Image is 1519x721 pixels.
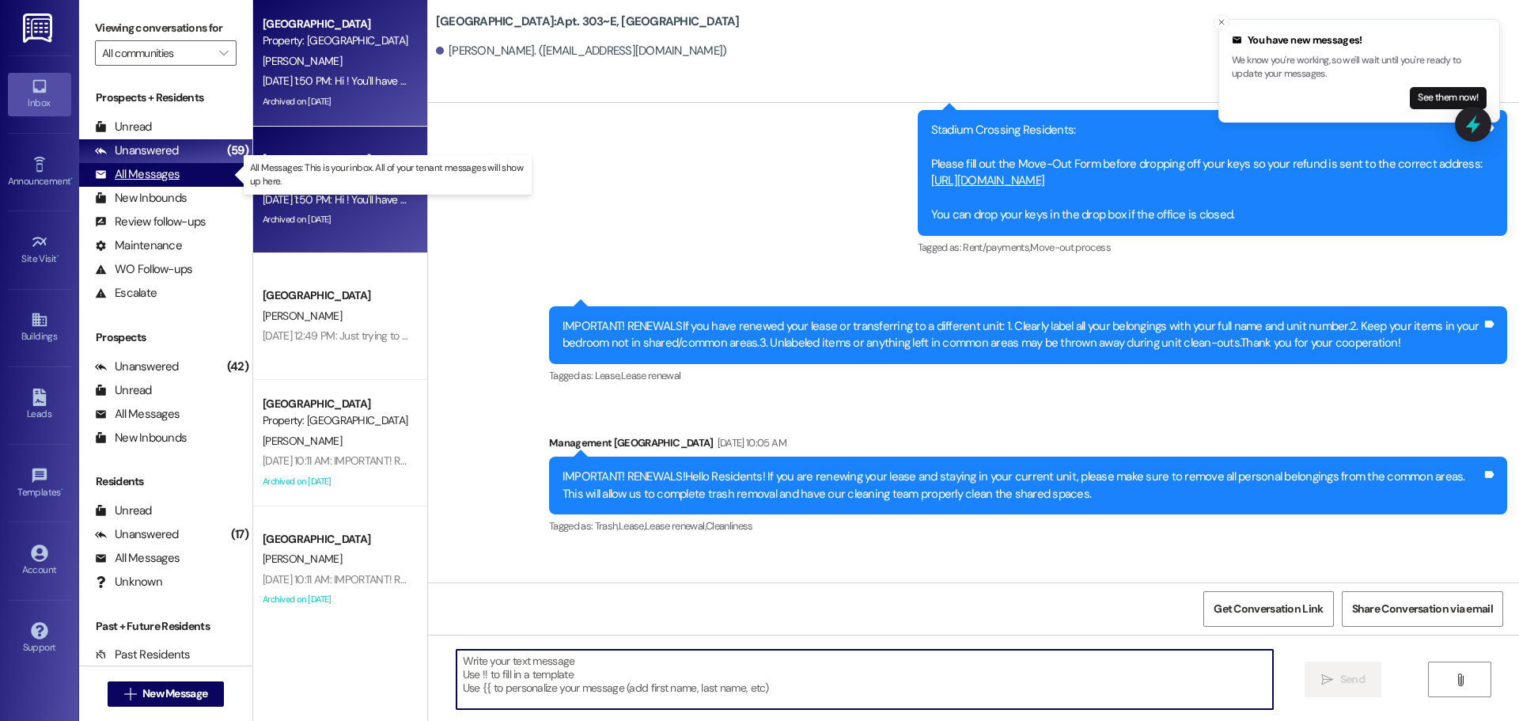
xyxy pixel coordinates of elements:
[95,214,206,230] div: Review follow-ups
[108,681,225,707] button: New Message
[95,16,237,40] label: Viewing conversations for
[95,359,179,375] div: Unanswered
[263,74,1218,88] div: [DATE] 1:50 PM: Hi ! You'll have an email coming to you soon from Catalyst Property Management! I...
[95,647,191,663] div: Past Residents
[263,396,409,412] div: [GEOGRAPHIC_DATA]
[1232,54,1487,82] p: We know you're working, so we'll wait until you're ready to update your messages.
[79,329,252,346] div: Prospects
[70,173,73,184] span: •
[645,519,706,533] span: Lease renewal ,
[95,382,152,399] div: Unread
[1410,87,1487,109] button: See them now!
[263,552,342,566] span: [PERSON_NAME]
[1352,601,1493,617] span: Share Conversation via email
[621,369,681,382] span: Lease renewal
[1214,14,1229,30] button: Close toast
[95,119,152,135] div: Unread
[1232,32,1487,48] div: You have new messages!
[250,161,525,188] p: All Messages: This is your inbox. All of your tenant messages will show up here.
[1454,674,1466,686] i: 
[263,32,409,49] div: Property: [GEOGRAPHIC_DATA]
[8,384,71,427] a: Leads
[706,519,753,533] span: Cleanliness
[549,514,1507,537] div: Tagged as:
[79,473,252,490] div: Residents
[57,251,59,262] span: •
[1342,591,1503,627] button: Share Conversation via email
[261,92,411,112] div: Archived on [DATE]
[931,173,1045,188] a: [URL][DOMAIN_NAME]
[95,237,182,254] div: Maintenance
[95,430,187,446] div: New Inbounds
[95,261,192,278] div: WO Follow-ups
[95,574,162,590] div: Unknown
[219,47,228,59] i: 
[261,472,411,491] div: Archived on [DATE]
[95,166,180,183] div: All Messages
[124,688,136,700] i: 
[263,531,409,548] div: [GEOGRAPHIC_DATA]
[595,519,619,533] span: Trash ,
[263,16,409,32] div: [GEOGRAPHIC_DATA]
[563,469,1482,503] div: IMPORTANT! RENEWALS!Hello Residents! If you are renewing your lease and staying in your current u...
[95,285,157,302] div: Escalate
[95,190,187,207] div: New Inbounds
[1340,671,1365,688] span: Send
[8,73,71,116] a: Inbox
[263,434,342,448] span: [PERSON_NAME]
[95,503,152,519] div: Unread
[549,364,1507,387] div: Tagged as:
[8,229,71,271] a: Site Visit •
[436,43,727,59] div: [PERSON_NAME]. ([EMAIL_ADDRESS][DOMAIN_NAME])
[263,54,342,68] span: [PERSON_NAME]
[23,13,55,43] img: ResiDesk Logo
[8,617,71,660] a: Support
[227,522,252,547] div: (17)
[102,40,211,66] input: All communities
[8,540,71,582] a: Account
[95,526,179,543] div: Unanswered
[263,309,342,323] span: [PERSON_NAME]
[436,13,740,30] b: [GEOGRAPHIC_DATA]: Apt. 303~E, [GEOGRAPHIC_DATA]
[95,550,180,567] div: All Messages
[79,89,252,106] div: Prospects + Residents
[8,462,71,505] a: Templates •
[931,122,1483,224] div: Stadium Crossing Residents: Please fill out the Move-Out Form before dropping off your keys so yo...
[1321,674,1333,686] i: 
[261,210,411,230] div: Archived on [DATE]
[1030,241,1111,254] span: Move-out process
[263,412,409,429] div: Property: [GEOGRAPHIC_DATA]
[142,685,207,702] span: New Message
[95,406,180,423] div: All Messages
[1305,662,1381,697] button: Send
[1203,591,1333,627] button: Get Conversation Link
[714,434,786,451] div: [DATE] 10:05 AM
[261,590,411,609] div: Archived on [DATE]
[563,318,1482,352] div: IMPORTANT! RENEWALSIf you have renewed your lease or transferring to a different unit: 1. Clearly...
[61,484,63,495] span: •
[95,142,179,159] div: Unanswered
[8,306,71,349] a: Buildings
[223,139,252,163] div: (59)
[963,241,1030,254] span: Rent/payments ,
[79,618,252,635] div: Past + Future Residents
[223,355,252,379] div: (42)
[263,287,409,304] div: [GEOGRAPHIC_DATA]
[1214,601,1323,617] span: Get Conversation Link
[619,519,645,533] span: Lease ,
[595,369,621,382] span: Lease ,
[263,151,409,168] div: [GEOGRAPHIC_DATA]
[918,236,1508,259] div: Tagged as:
[549,434,1507,457] div: Management [GEOGRAPHIC_DATA]
[263,192,1218,207] div: [DATE] 1:50 PM: Hi ! You'll have an email coming to you soon from Catalyst Property Management! I...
